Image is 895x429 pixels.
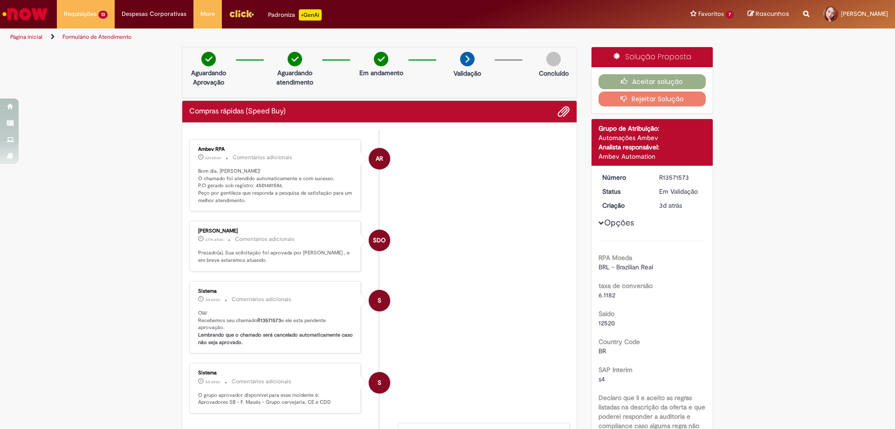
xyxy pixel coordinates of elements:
[595,173,653,182] dt: Número
[454,69,481,78] p: Validação
[198,288,353,294] div: Sistema
[599,253,632,262] b: RPA Moeda
[378,372,381,394] span: S
[189,107,286,116] h2: Compras rápidas (Speed Buy) Histórico de tíquete
[7,28,590,46] ul: Trilhas de página
[726,11,734,19] span: 7
[235,235,295,243] small: Comentários adicionais
[599,375,605,383] span: s4
[64,9,96,19] span: Requisições
[205,379,220,385] time: 26/09/2025 16:24:13
[460,52,475,66] img: arrow-next.png
[599,281,653,290] b: taxa de conversão
[841,10,888,18] span: [PERSON_NAME]
[232,295,291,303] small: Comentários adicionais
[272,68,317,87] p: Aguardando atendimento
[288,52,302,66] img: check-circle-green.png
[376,148,383,170] span: AR
[698,9,724,19] span: Favoritos
[198,228,353,234] div: [PERSON_NAME]
[599,91,706,106] button: Rejeitar Solução
[10,33,42,41] a: Página inicial
[659,201,702,210] div: 26/09/2025 16:24:05
[748,10,789,19] a: Rascunhos
[595,201,653,210] dt: Criação
[62,33,131,41] a: Formulário de Atendimento
[257,317,281,324] b: R13571573
[198,392,353,406] p: O grupo aprovador disponível para esse incidente é: Aprovadores SB - F. Maués - Grupo cervejaria,...
[232,378,291,386] small: Comentários adicionais
[205,155,221,161] time: 29/09/2025 10:16:52
[205,297,220,302] time: 26/09/2025 16:24:17
[373,229,386,252] span: SDO
[198,370,353,376] div: Sistema
[229,7,254,21] img: click_logo_yellow_360x200.png
[599,152,706,161] div: Ambev Automation
[186,68,231,87] p: Aguardando Aprovação
[659,173,702,182] div: R13571573
[595,187,653,196] dt: Status
[201,52,216,66] img: check-circle-green.png
[659,187,702,196] div: Em Validação
[659,201,682,210] span: 3d atrás
[369,230,390,251] div: Sergio De Oliveira Leite Neto
[198,147,353,152] div: Ambev RPA
[369,290,390,311] div: System
[205,297,220,302] span: 3d atrás
[359,68,403,77] p: Em andamento
[599,74,706,89] button: Aceitar solução
[233,154,292,162] small: Comentários adicionais
[205,237,223,242] time: 29/09/2025 09:46:29
[592,47,713,67] div: Solução Proposta
[599,309,614,318] b: Saldo
[756,9,789,18] span: Rascunhos
[198,168,353,204] p: Bom dia, [PERSON_NAME]! O chamado foi atendido automaticamente e com sucesso. P.O gerado sob regi...
[198,249,353,264] p: Prezado(a), Sua solicitação foi aprovada por [PERSON_NAME] , e em breve estaremos atuando.
[299,9,322,21] p: +GenAi
[599,124,706,133] div: Grupo de Atribuição:
[369,372,390,394] div: System
[378,289,381,312] span: S
[268,9,322,21] div: Padroniza
[122,9,186,19] span: Despesas Corporativas
[558,105,570,118] button: Adicionar anexos
[599,263,653,271] span: BRL - Brazilian Real
[200,9,215,19] span: More
[98,11,108,19] span: 13
[599,319,615,327] span: 12520
[205,237,223,242] span: 37m atrás
[205,155,221,161] span: 6m atrás
[599,133,706,142] div: Automações Ambev
[198,309,353,346] p: Olá! Recebemos seu chamado e ele esta pendente aprovação.
[198,331,354,346] b: Lembrando que o chamado será cancelado automaticamente caso não seja aprovado.
[369,148,390,169] div: Ambev RPA
[546,52,561,66] img: img-circle-grey.png
[599,366,633,374] b: SAP Interim
[599,338,640,346] b: Country Code
[539,69,569,78] p: Concluído
[599,142,706,152] div: Analista responsável:
[599,291,615,299] span: 6.1182
[599,347,606,355] span: BR
[659,201,682,210] time: 26/09/2025 16:24:05
[1,5,49,23] img: ServiceNow
[374,52,388,66] img: check-circle-green.png
[205,379,220,385] span: 3d atrás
